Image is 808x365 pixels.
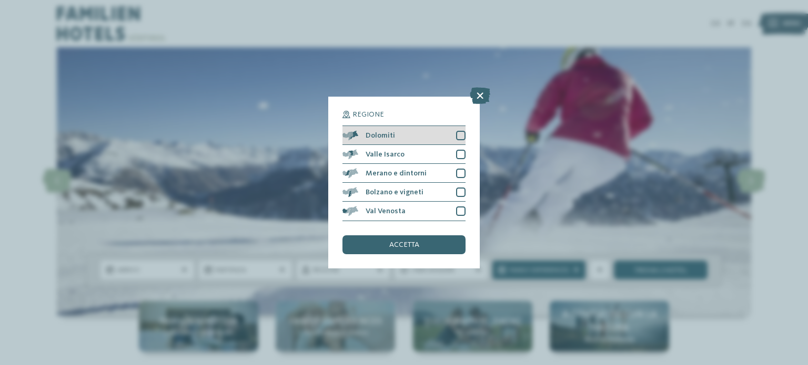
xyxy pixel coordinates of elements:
span: accetta [389,241,419,248]
span: Val Venosta [366,207,406,215]
span: Merano e dintorni [366,170,427,177]
span: Regione [352,111,384,118]
span: Dolomiti [366,132,395,139]
span: Bolzano e vigneti [366,189,423,196]
span: Valle Isarco [366,151,405,158]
